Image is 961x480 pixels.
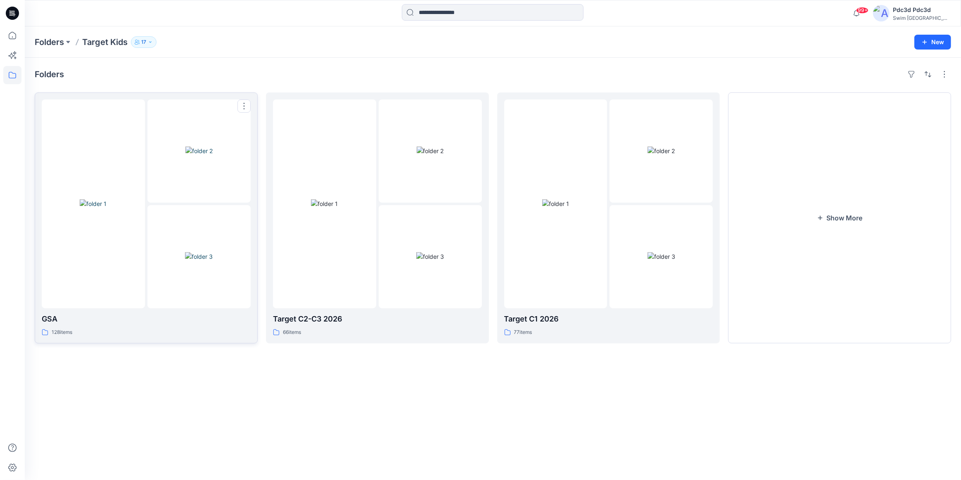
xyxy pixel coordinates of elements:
[728,92,951,343] button: Show More
[497,92,720,343] a: folder 1folder 2folder 3Target C1 202677items
[542,199,569,208] img: folder 1
[873,5,890,21] img: avatar
[283,328,301,337] p: 66 items
[417,147,444,155] img: folder 2
[648,252,675,261] img: folder 3
[514,328,532,337] p: 77 items
[185,252,213,261] img: folder 3
[141,38,146,47] p: 17
[856,7,868,14] span: 99+
[648,147,675,155] img: folder 2
[311,199,338,208] img: folder 1
[416,252,444,261] img: folder 3
[42,313,251,325] p: GSA
[131,36,157,48] button: 17
[185,147,213,155] img: folder 2
[82,36,128,48] p: Target Kids
[52,328,72,337] p: 128 items
[35,92,258,343] a: folder 1folder 2folder 3GSA128items
[35,69,64,79] h4: Folders
[273,313,482,325] p: Target C2-C3 2026
[266,92,489,343] a: folder 1folder 2folder 3Target C2-C3 202666items
[914,35,951,50] button: New
[893,15,951,21] div: Swim [GEOGRAPHIC_DATA]
[504,313,713,325] p: Target C1 2026
[80,199,107,208] img: folder 1
[893,5,951,15] div: Pdc3d Pdc3d
[35,36,64,48] a: Folders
